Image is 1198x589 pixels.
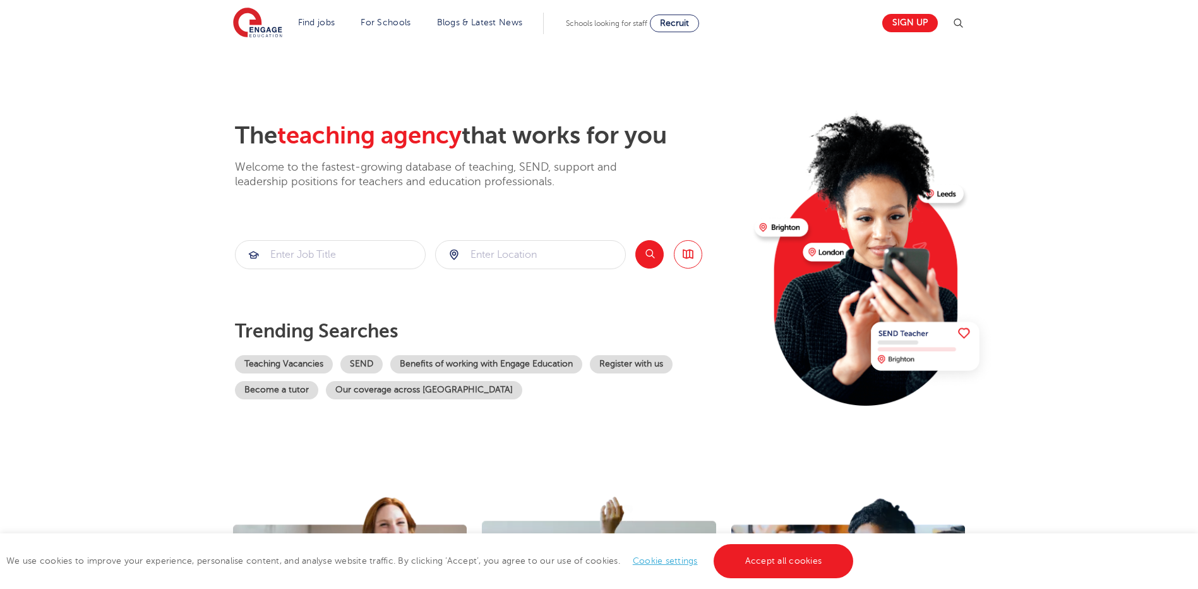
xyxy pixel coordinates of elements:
button: Search [635,240,664,269]
span: Recruit [660,18,689,28]
a: For Schools [361,18,410,27]
a: Cookie settings [633,556,698,566]
span: teaching agency [277,122,462,149]
div: Submit [235,240,426,269]
input: Submit [436,241,625,269]
a: Blogs & Latest News [437,18,523,27]
a: Become a tutor [235,381,318,399]
p: Welcome to the fastest-growing database of teaching, SEND, support and leadership positions for t... [235,160,652,190]
span: We use cookies to improve your experience, personalise content, and analyse website traffic. By c... [6,556,856,566]
div: Submit [435,240,626,269]
a: Find jobs [298,18,335,27]
a: Sign up [882,14,938,32]
span: Schools looking for staff [566,19,647,28]
h2: The that works for you [235,121,745,150]
a: Our coverage across [GEOGRAPHIC_DATA] [326,381,522,399]
a: Teaching Vacancies [235,355,333,373]
a: Register with us [590,355,673,373]
input: Submit [236,241,425,269]
a: Accept all cookies [714,544,854,578]
img: Engage Education [233,8,282,39]
a: Benefits of working with Engage Education [390,355,582,373]
a: Recruit [650,15,699,32]
p: Trending searches [235,320,745,343]
a: SEND [340,355,383,373]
